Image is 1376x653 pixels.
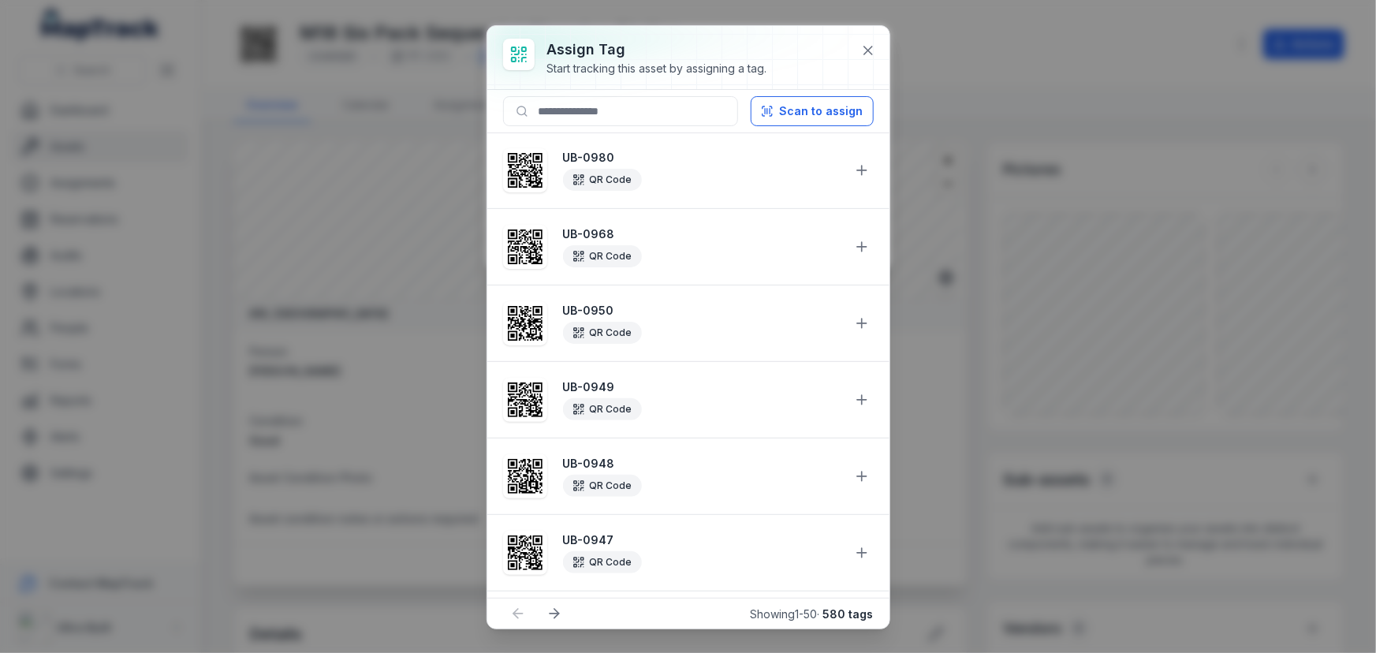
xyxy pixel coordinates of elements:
[563,150,841,166] strong: UB-0980
[563,551,642,573] div: QR Code
[563,379,841,395] strong: UB-0949
[547,39,767,61] h3: Assign tag
[547,61,767,76] div: Start tracking this asset by assigning a tag.
[823,607,874,621] strong: 580 tags
[751,607,874,621] span: Showing 1 - 50 ·
[563,398,642,420] div: QR Code
[563,169,642,191] div: QR Code
[563,532,841,548] strong: UB-0947
[563,456,841,472] strong: UB-0948
[563,303,841,319] strong: UB-0950
[563,245,642,267] div: QR Code
[563,226,841,242] strong: UB-0968
[563,475,642,497] div: QR Code
[751,96,874,126] button: Scan to assign
[563,322,642,344] div: QR Code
